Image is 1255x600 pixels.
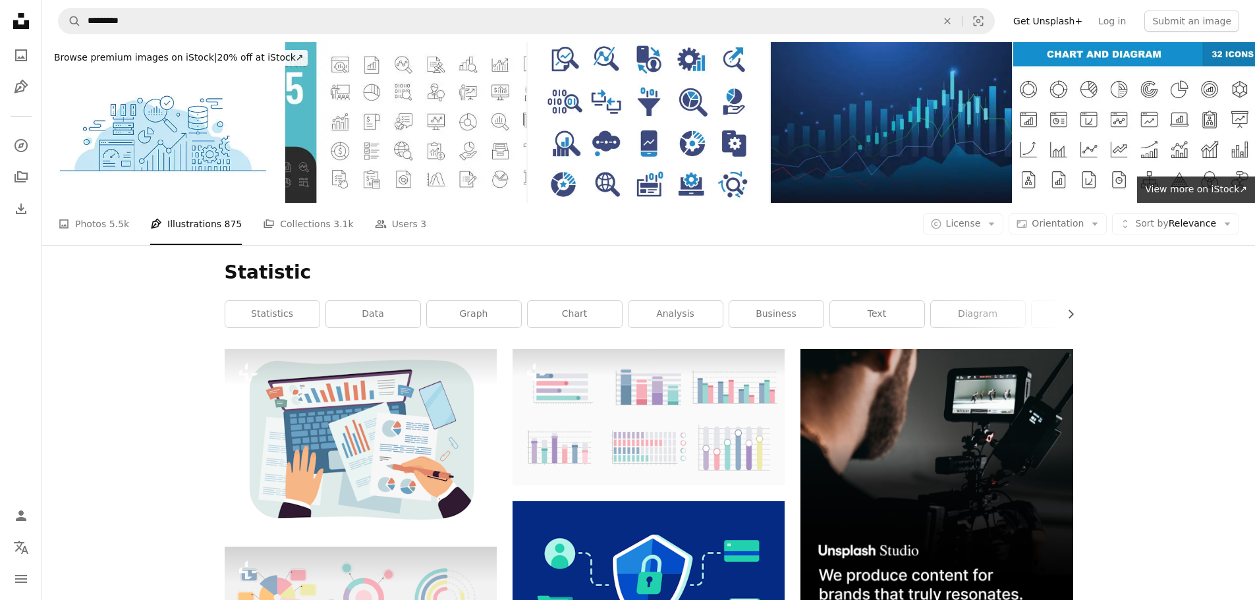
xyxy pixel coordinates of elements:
span: 20% off at iStock ↗ [54,52,304,63]
a: Collections [8,164,34,190]
span: Relevance [1135,217,1216,231]
form: Find visuals sitewide [58,8,995,34]
a: diagram [931,301,1025,327]
a: statistics [225,301,320,327]
a: Get Unsplash+ [1005,11,1090,32]
button: Orientation [1009,213,1107,234]
button: License [923,213,1004,234]
span: License [946,218,981,229]
a: Log in / Sign up [8,503,34,529]
button: Sort byRelevance [1112,213,1239,234]
a: Download History [8,196,34,222]
a: Users 3 [375,203,427,245]
a: A bunch of graphs that are on a table [513,411,785,423]
button: Visual search [962,9,994,34]
span: 3 [420,217,426,231]
a: View more on iStock↗ [1137,177,1255,203]
a: graph [427,301,521,327]
a: data [326,301,420,327]
button: Submit an image [1144,11,1239,32]
span: View more on iStock ↗ [1145,184,1247,194]
a: Photos [8,42,34,68]
a: business [729,301,823,327]
a: Browse premium images on iStock|20% off at iStock↗ [42,42,316,74]
a: text [830,301,924,327]
button: scroll list to the right [1059,301,1073,327]
a: Explore [8,132,34,159]
span: 5.5k [109,217,129,231]
span: 3.1k [333,217,353,231]
a: analysis [628,301,723,327]
img: Data Analytics Related Vector Illustration. Business, Analysis, Finance, Information, Big Data, D... [42,42,284,203]
img: Analysis Line Editable Icons set. [285,42,527,203]
h1: Statistic [225,261,1073,285]
a: chart [528,301,622,327]
img: A bunch of graphs that are on a table [513,349,785,485]
a: Collections 3.1k [263,203,353,245]
a: A blue background with a padlock and icons [513,572,785,584]
a: Audit research of business documents by accountant analyst. Hands of office worker analyzing repo... [225,434,497,446]
a: Log in [1090,11,1134,32]
button: Clear [933,9,962,34]
img: Data Analysis Icons - Classic Graphic Series [528,42,769,203]
button: Menu [8,566,34,592]
a: Illustrations [8,74,34,100]
a: Photos 5.5k [58,203,129,245]
span: Browse premium images on iStock | [54,52,217,63]
span: Orientation [1032,218,1084,229]
img: Abstract financial graph with uptrend in stock market on blue colour background. Abstract growing... [771,42,1013,203]
img: Audit research of business documents by accountant analyst. Hands of office worker analyzing repo... [225,349,497,530]
button: Language [8,534,34,560]
a: work [1032,301,1126,327]
span: Sort by [1135,218,1168,229]
button: Search Unsplash [59,9,81,34]
img: Chart and Diagram Line Icons. Editable Stroke. Contains such icons as Big Data, Dashboard, Bar Gr... [1013,42,1255,203]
